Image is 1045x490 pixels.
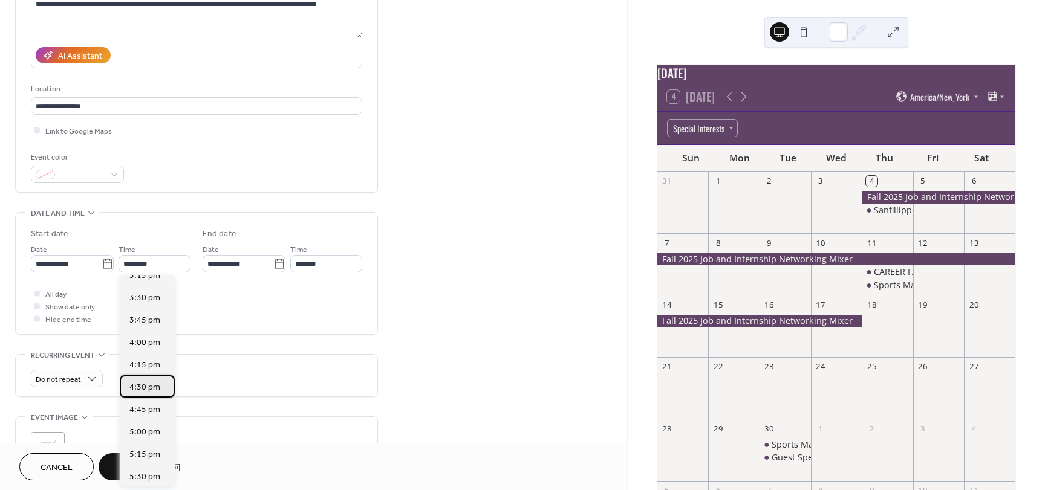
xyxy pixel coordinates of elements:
div: 26 [917,361,928,372]
span: Time [119,243,135,256]
div: AI Assistant [58,50,102,63]
div: Start date [31,228,68,240]
span: Recurring event [31,349,95,362]
span: Date [31,243,47,256]
span: Event image [31,411,78,424]
span: Link to Google Maps [45,125,112,138]
div: 27 [969,361,980,372]
span: 3:30 pm [129,292,160,305]
div: 10 [815,237,826,248]
div: Fall 2025 Job and Internship Networking Mixer [862,191,1015,203]
span: 3:45 pm [129,314,160,327]
div: Sports Management Mixer [862,279,913,291]
span: 5:00 pm [129,426,160,439]
div: 22 [713,361,724,372]
button: AI Assistant [36,47,111,63]
div: CAREER FAIR: CFA Society Pittsburgh [874,266,1022,278]
div: Sports Management Industry Speaker Series [760,439,811,451]
div: Event color [31,151,122,164]
span: 5:15 pm [129,448,160,461]
span: Time [290,243,307,256]
div: 7 [662,237,672,248]
div: 24 [815,361,826,372]
div: 4 [866,176,877,187]
span: 4:00 pm [129,337,160,349]
button: Cancel [19,453,94,480]
div: 14 [662,300,672,311]
span: 4:15 pm [129,359,160,372]
div: 2 [764,176,775,187]
div: Sports Management Mixer [874,279,983,291]
div: Sanfiliippo Leadership Institute Kickoff [874,204,1033,216]
div: Tue [764,145,812,171]
div: Sat [957,145,1006,171]
div: 18 [866,300,877,311]
div: Sanfiliippo Leadership Institute Kickoff [862,204,913,216]
div: 2 [866,423,877,434]
span: Date and time [31,207,85,220]
div: 19 [917,300,928,311]
div: 6 [969,176,980,187]
span: 4:45 pm [129,404,160,416]
div: 12 [917,237,928,248]
span: 4:30 pm [129,381,160,394]
div: Fri [909,145,957,171]
div: Sun [667,145,715,171]
div: Fall 2025 Job and Internship Networking Mixer [657,315,862,327]
div: 11 [866,237,877,248]
div: 9 [764,237,775,248]
div: ; [31,432,65,466]
div: 25 [866,361,877,372]
span: America/New_York [910,92,969,101]
div: Thu [861,145,909,171]
div: Wed [812,145,861,171]
div: 4 [969,423,980,434]
div: 3 [815,176,826,187]
div: [DATE] [657,65,1015,82]
div: 17 [815,300,826,311]
div: 1 [815,423,826,434]
button: Save [99,453,161,480]
div: 16 [764,300,775,311]
span: Hide end time [45,314,91,326]
div: 29 [713,423,724,434]
div: End date [203,228,236,240]
span: Show date only [45,301,95,314]
div: 31 [662,176,672,187]
div: Mon [715,145,764,171]
div: 30 [764,423,775,434]
div: 13 [969,237,980,248]
div: CAREER FAIR: CFA Society Pittsburgh [862,266,913,278]
div: 23 [764,361,775,372]
div: Sports Management Industry Speaker Series [772,439,954,451]
div: Location [31,83,360,95]
span: 5:30 pm [129,471,160,483]
span: Do not repeat [36,373,81,387]
div: 15 [713,300,724,311]
div: 8 [713,237,724,248]
span: Date [203,243,219,256]
span: 3:15 pm [129,269,160,282]
div: 28 [662,423,672,434]
div: 20 [969,300,980,311]
span: Cancel [41,462,73,474]
div: Guest Speaker: Lisa Freeman, MSW, MPA​ , Green and Social Innovation in the Food Sector [760,451,811,463]
span: All day [45,288,67,301]
div: 3 [917,423,928,434]
div: 5 [917,176,928,187]
div: Fall 2025 Job and Internship Networking Mixer [657,253,1015,265]
div: 21 [662,361,672,372]
div: 1 [713,176,724,187]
